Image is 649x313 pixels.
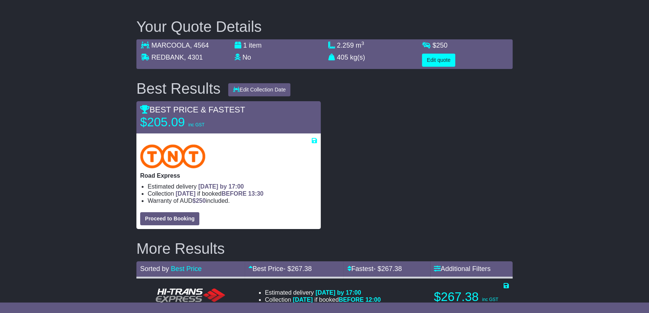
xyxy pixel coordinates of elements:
[184,54,203,61] span: , 4301
[316,289,361,296] span: [DATE] by 17:00
[436,42,447,49] span: 250
[151,54,184,61] span: REDBANK
[140,265,169,273] span: Sorted by
[248,265,312,273] a: Best Price- $267.38
[136,240,513,257] h2: More Results
[482,297,498,302] span: inc GST
[176,190,196,197] span: [DATE]
[192,198,206,204] span: $
[361,40,364,46] sup: 3
[339,297,364,303] span: BEFORE
[140,172,317,179] p: Road Express
[151,42,190,49] span: MARCOOLA
[356,42,364,49] span: m
[265,296,381,303] li: Collection
[196,198,206,204] span: 250
[249,42,262,49] span: item
[381,265,402,273] span: 267.38
[171,265,202,273] a: Best Price
[293,297,313,303] span: [DATE]
[133,80,224,97] div: Best Results
[283,265,312,273] span: - $
[365,297,381,303] span: 12:00
[140,105,245,114] span: BEST PRICE & FASTEST
[432,42,447,49] span: $
[176,190,263,197] span: if booked
[265,289,381,296] li: Estimated delivery
[350,54,365,61] span: kg(s)
[248,190,263,197] span: 13:30
[140,144,205,168] img: TNT Domestic: Road Express
[148,183,317,190] li: Estimated delivery
[347,265,402,273] a: Fastest- $267.38
[188,122,204,127] span: inc GST
[221,190,247,197] span: BEFORE
[148,197,317,204] li: Warranty of AUD included.
[148,190,317,197] li: Collection
[228,83,291,96] button: Edit Collection Date
[293,297,381,303] span: if booked
[198,183,244,190] span: [DATE] by 17:00
[243,42,247,49] span: 1
[242,54,251,61] span: No
[434,289,509,304] p: $267.38
[190,42,209,49] span: , 4564
[373,265,402,273] span: - $
[140,212,199,225] button: Proceed to Booking
[422,54,455,67] button: Edit quote
[291,265,312,273] span: 267.38
[337,42,354,49] span: 2.259
[153,287,228,306] img: HiTrans: General Service
[337,54,348,61] span: 405
[136,18,513,35] h2: Your Quote Details
[434,265,490,273] a: Additional Filters
[140,115,234,130] p: $205.09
